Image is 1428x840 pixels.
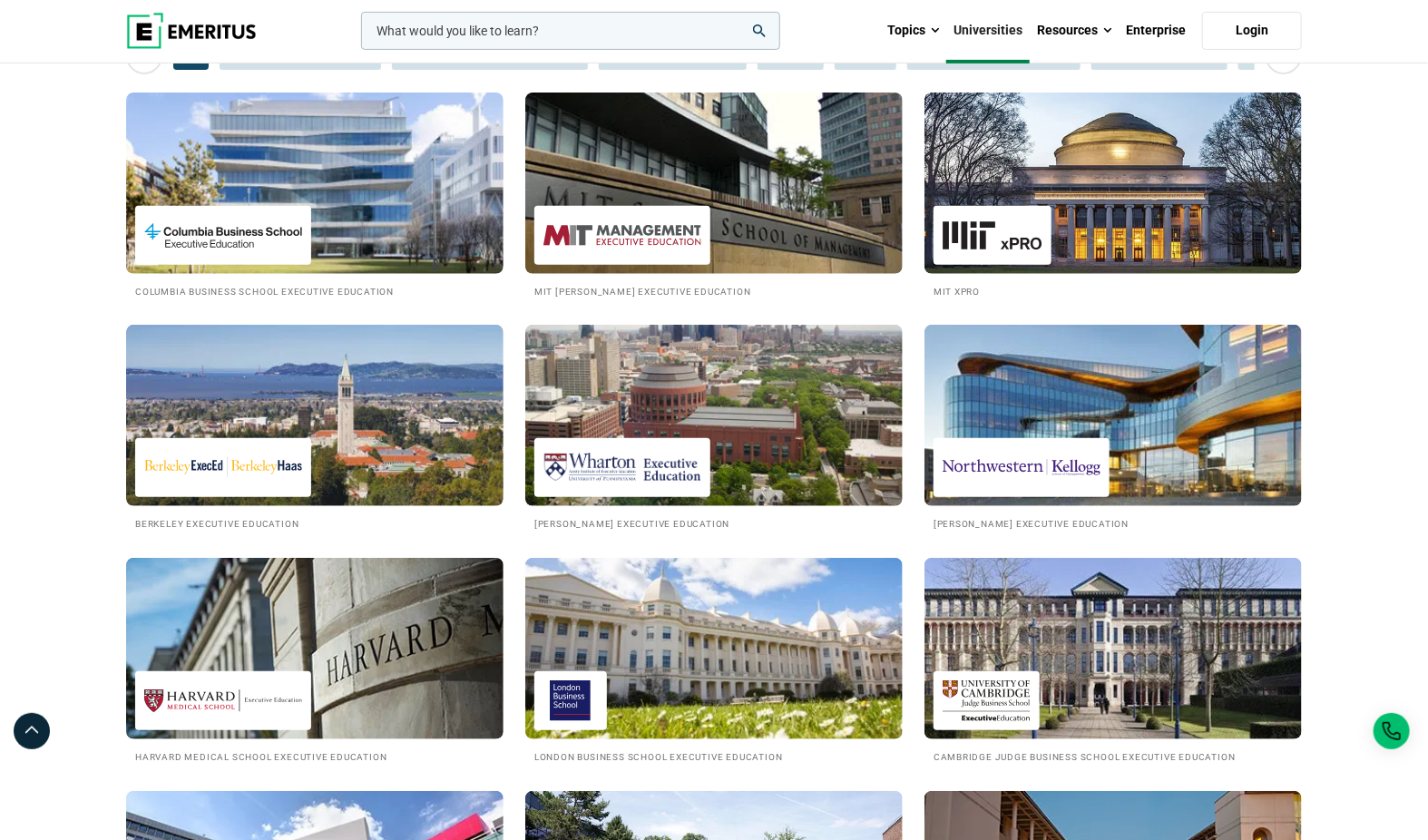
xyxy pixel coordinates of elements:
[1202,12,1302,50] a: Login
[924,325,1302,506] img: Universities We Work With
[525,93,903,298] a: Universities We Work With MIT Sloan Executive Education MIT [PERSON_NAME] Executive Education
[924,93,1302,274] img: Universities We Work With
[525,558,903,739] img: Universities We Work With
[525,93,903,274] img: Universities We Work With
[943,215,1042,256] img: MIT xPRO
[924,558,1302,739] img: Universities We Work With
[361,12,780,50] input: woocommerce-product-search-field-0
[924,558,1302,764] a: Universities We Work With Cambridge Judge Business School Executive Education Cambridge Judge Bus...
[943,680,1031,721] img: Cambridge Judge Business School Executive Education
[126,558,504,739] img: Universities We Work With
[525,325,903,506] img: Universities We Work With
[525,325,903,531] a: Universities We Work With Wharton Executive Education [PERSON_NAME] Executive Education
[534,283,894,298] h2: MIT [PERSON_NAME] Executive Education
[126,558,504,764] a: Universities We Work With Harvard Medical School Executive Education Harvard Medical School Execu...
[934,283,1293,298] h2: MIT xPRO
[924,93,1302,298] a: Universities We Work With MIT xPRO MIT xPRO
[525,558,903,764] a: Universities We Work With London Business School Executive Education London Business School Execu...
[135,748,494,764] h2: Harvard Medical School Executive Education
[126,325,504,531] a: Universities We Work With Berkeley Executive Education Berkeley Executive Education
[943,447,1100,488] img: Kellogg Executive Education
[126,325,504,506] img: Universities We Work With
[135,515,494,531] h2: Berkeley Executive Education
[126,93,504,274] img: Universities We Work With
[144,447,302,488] img: Berkeley Executive Education
[543,215,701,256] img: MIT Sloan Executive Education
[534,748,894,764] h2: London Business School Executive Education
[934,748,1293,764] h2: Cambridge Judge Business School Executive Education
[924,325,1302,531] a: Universities We Work With Kellogg Executive Education [PERSON_NAME] Executive Education
[144,680,302,721] img: Harvard Medical School Executive Education
[534,515,894,531] h2: [PERSON_NAME] Executive Education
[934,515,1293,531] h2: [PERSON_NAME] Executive Education
[543,680,598,721] img: London Business School Executive Education
[135,283,494,298] h2: Columbia Business School Executive Education
[543,447,701,488] img: Wharton Executive Education
[144,215,302,256] img: Columbia Business School Executive Education
[126,93,504,298] a: Universities We Work With Columbia Business School Executive Education Columbia Business School E...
